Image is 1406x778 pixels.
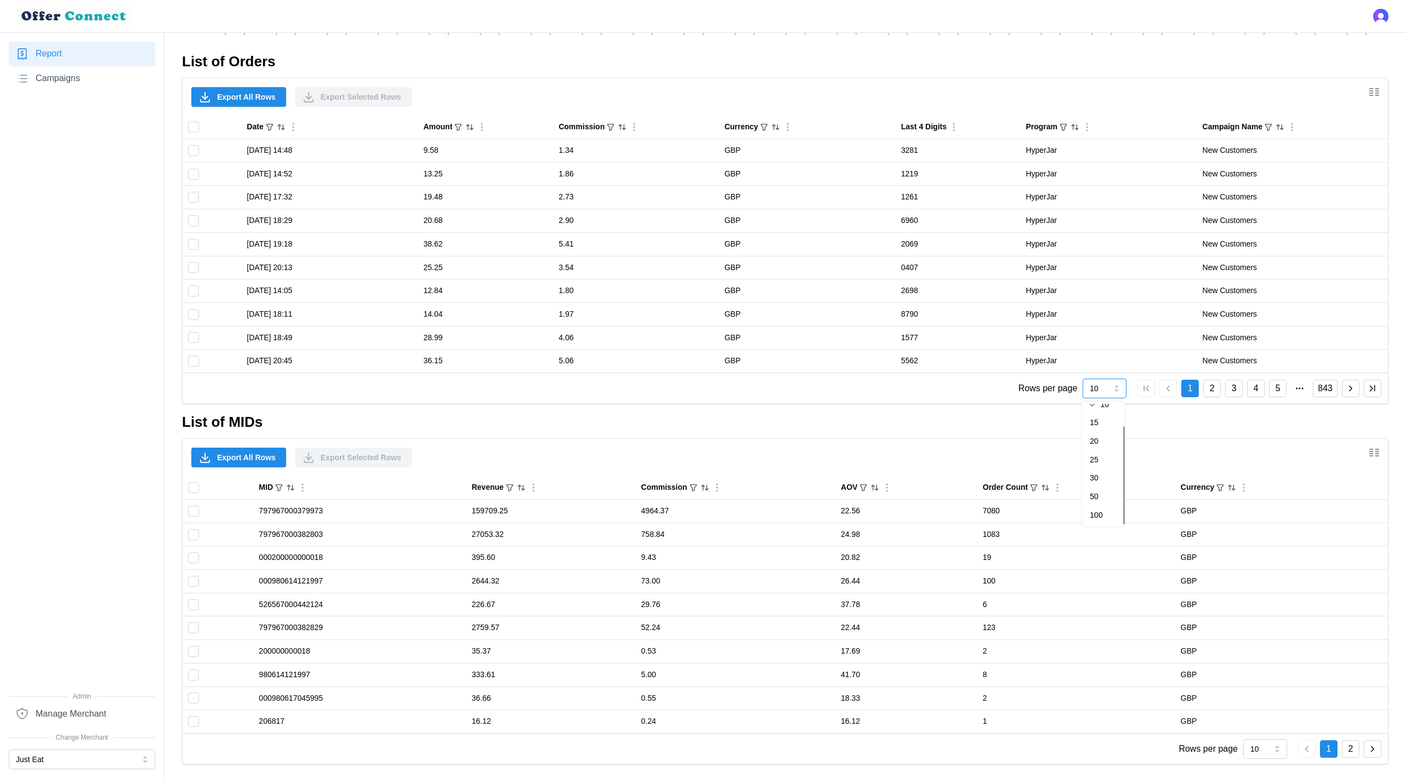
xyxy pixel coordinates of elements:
input: Toggle select row [188,169,199,180]
button: Sort by Commission descending [700,483,710,493]
td: GBP [1175,687,1388,710]
button: Column Actions [782,121,794,133]
td: 27053.32 [466,523,635,546]
td: New Customers [1197,256,1388,279]
tspan: [DATE] [1040,27,1061,35]
input: Toggle select row [188,262,199,273]
a: Report [9,42,155,66]
td: 1.34 [553,139,719,163]
button: Just Eat [9,750,155,769]
img: loyalBe Logo [18,7,132,26]
td: GBP [1175,500,1388,523]
td: GBP [719,232,896,256]
td: 36.15 [418,350,553,373]
td: GBP [719,139,896,163]
td: GBP [719,279,896,303]
td: 2.90 [553,209,719,233]
span: 25 [1090,454,1098,466]
span: 20 [1090,436,1098,448]
td: 1577 [896,326,1021,350]
button: Sort by Revenue descending [516,483,526,493]
td: GBP [719,326,896,350]
button: Column Actions [881,482,893,494]
td: 2.73 [553,186,719,209]
button: Column Actions [287,121,299,133]
tspan: [DATE] [429,27,449,35]
button: Column Actions [527,482,539,494]
input: Toggle select all [188,482,199,493]
td: 1.97 [553,302,719,326]
td: [DATE] 18:29 [241,209,418,233]
span: 100 [1090,510,1102,522]
input: Toggle select row [188,285,199,296]
span: 10 [1101,399,1109,411]
td: 2759.57 [466,616,635,640]
td: GBP [719,350,896,373]
td: GBP [1175,570,1388,593]
div: MID [259,482,273,494]
p: Rows per page [1179,742,1238,756]
div: Commission [641,482,687,494]
td: [DATE] 20:45 [241,350,418,373]
input: Toggle select row [188,716,199,727]
tspan: [DATE] [887,27,908,35]
td: 4.06 [553,326,719,350]
tspan: [DATE] [378,27,399,35]
td: 73.00 [636,570,835,593]
input: Toggle select row [188,529,199,540]
tspan: [DATE] [1142,27,1163,35]
td: 200000000018 [253,640,466,663]
td: 16.12 [466,710,635,733]
td: 1 [977,710,1175,733]
td: 4964.37 [636,500,835,523]
td: 19.48 [418,186,553,209]
td: 20.68 [418,209,553,233]
div: AOV [841,482,857,494]
td: 28.99 [418,326,553,350]
td: 5.41 [553,232,719,256]
td: 36.66 [466,687,635,710]
td: HyperJar [1020,279,1197,303]
tspan: [DATE] [327,27,348,35]
td: GBP [719,302,896,326]
button: Column Actions [948,121,960,133]
td: 22.44 [835,616,977,640]
span: Report [36,47,62,61]
input: Toggle select row [188,506,199,517]
input: Toggle select row [188,309,199,320]
td: GBP [1175,710,1388,733]
td: 13.25 [418,162,553,186]
input: Toggle select row [188,670,199,680]
td: 3.54 [553,256,719,279]
a: Campaigns [9,66,155,91]
td: 1219 [896,162,1021,186]
button: Sort by Commission descending [617,122,627,132]
td: HyperJar [1020,139,1197,163]
td: 6960 [896,209,1021,233]
tspan: [DATE] [1193,27,1214,35]
button: Show/Hide columns [1365,83,1384,101]
button: Sort by Currency ascending [771,122,781,132]
td: 0.53 [636,640,835,663]
button: 5 [1269,380,1287,397]
td: 26.44 [835,570,977,593]
td: 123 [977,616,1175,640]
div: Campaign Name [1203,121,1263,133]
tspan: [DATE] [1346,27,1367,35]
div: Currency [1181,482,1214,494]
div: Date [247,121,263,133]
button: Sort by AOV descending [870,483,880,493]
td: [DATE] 14:52 [241,162,418,186]
td: 12.84 [418,279,553,303]
td: 206817 [253,710,466,733]
input: Toggle select all [188,122,199,133]
td: 8790 [896,302,1021,326]
button: Column Actions [1238,482,1250,494]
tspan: [DATE] [225,27,246,35]
td: GBP [1175,546,1388,570]
td: New Customers [1197,326,1388,350]
td: [DATE] 20:13 [241,256,418,279]
td: 22.56 [835,500,977,523]
td: HyperJar [1020,186,1197,209]
span: Export Selected Rows [321,88,401,106]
